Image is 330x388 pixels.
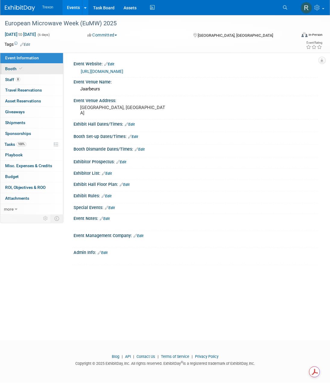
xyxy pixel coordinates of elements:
[5,152,23,157] span: Playbook
[156,354,160,359] span: |
[5,99,41,103] span: Asset Reservations
[74,120,318,127] div: Exhibit Hall Dates/Times:
[74,169,318,177] div: Exhibitor List:
[5,88,42,92] span: Travel Reservations
[81,69,123,74] a: [URL][DOMAIN_NAME]
[120,354,124,359] span: |
[102,171,112,176] a: Edit
[40,214,51,222] td: Personalize Event Tab Strip
[0,117,63,128] a: Shipments
[42,5,53,9] span: Trexon
[37,33,50,37] span: (6 days)
[5,174,19,179] span: Budget
[17,142,26,146] span: 100%
[112,354,119,359] a: Blog
[4,207,14,211] span: more
[74,59,318,67] div: Event Website:
[105,206,115,210] a: Edit
[0,161,63,171] a: Misc. Expenses & Credits
[19,67,22,70] i: Booth reservation complete
[0,193,63,204] a: Attachments
[134,234,143,238] a: Edit
[16,77,20,82] span: 8
[5,77,20,82] span: Staff
[5,55,39,60] span: Event Information
[100,217,110,221] a: Edit
[116,160,126,164] a: Edit
[125,354,131,359] a: API
[74,214,318,222] div: Event Notes:
[198,33,273,38] span: [GEOGRAPHIC_DATA], [GEOGRAPHIC_DATA]
[5,163,52,168] span: Misc. Expenses & Credits
[5,5,35,11] img: ExhibitDay
[0,204,63,214] a: more
[102,194,112,198] a: Edit
[74,191,318,199] div: Exhibit Rules:
[120,183,130,187] a: Edit
[74,145,318,152] div: Booth Dismantle Dates/Times:
[0,96,63,106] a: Asset Reservations
[0,53,63,63] a: Event Information
[5,131,31,136] span: Sponsorships
[0,128,63,139] a: Sponsorships
[98,251,108,255] a: Edit
[17,32,23,37] span: to
[5,41,30,47] td: Tags
[0,182,63,193] a: ROI, Objectives & ROO
[80,105,169,116] pre: [GEOGRAPHIC_DATA], [GEOGRAPHIC_DATA]
[5,196,29,201] span: Attachments
[74,96,318,104] div: Event Venue Address:
[0,85,63,95] a: Travel Reservations
[0,150,63,160] a: Playbook
[74,77,318,85] div: Event Venue Name:
[51,214,63,222] td: Toggle Event Tabs
[74,180,318,188] div: Exhibit Hall Floor Plan:
[135,147,145,152] a: Edit
[104,62,114,66] a: Edit
[273,31,322,40] div: Event Format
[190,354,194,359] span: |
[0,107,63,117] a: Giveaways
[161,354,189,359] a: Terms of Service
[181,361,183,364] sup: ®
[308,33,322,37] div: In-Person
[306,41,322,44] div: Event Rating
[74,157,318,165] div: Exhibitor Prospectus:
[5,109,25,114] span: Giveaways
[5,66,24,71] span: Booth
[195,354,218,359] a: Privacy Policy
[74,203,318,211] div: Special Events:
[0,64,63,74] a: Booth
[5,32,36,37] span: [DATE] [DATE]
[0,139,63,150] a: Tasks100%
[125,122,135,127] a: Edit
[128,135,138,139] a: Edit
[20,42,30,47] a: Edit
[300,2,312,14] img: Ryan Flores
[5,185,46,190] span: ROI, Objectives & ROO
[74,132,318,140] div: Booth Set-up Dates/Times:
[74,231,318,239] div: Event Management Company:
[137,354,155,359] a: Contact Us
[3,18,291,29] div: European Microwave Week (EuMW) 2025
[85,32,119,38] button: Committed
[5,142,26,147] span: Tasks
[78,84,313,94] div: Jaarbeurs
[5,120,25,125] span: Shipments
[132,354,136,359] span: |
[0,171,63,182] a: Budget
[0,74,63,85] a: Staff8
[74,248,318,256] div: Admin Info:
[301,32,307,37] img: Format-Inperson.png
